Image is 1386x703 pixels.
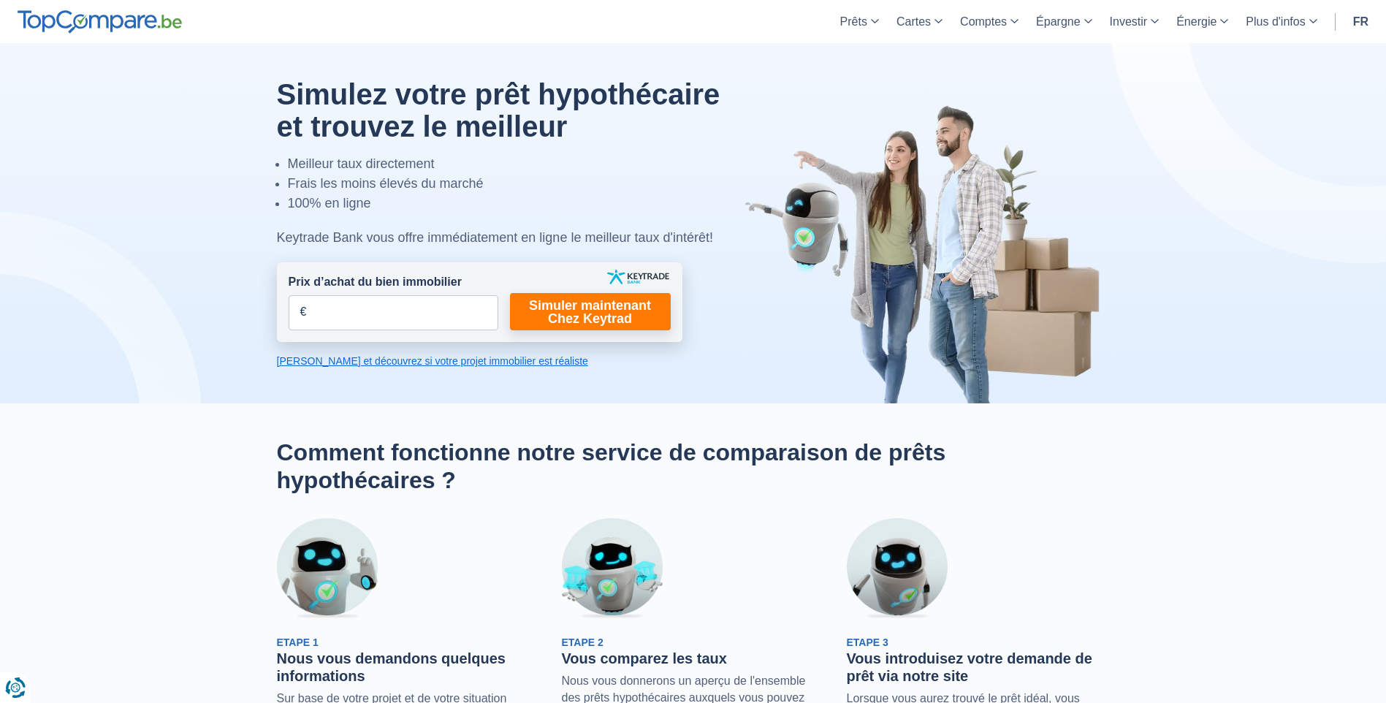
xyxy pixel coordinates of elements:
label: Prix d’achat du bien immobilier [289,274,462,291]
a: Simuler maintenant Chez Keytrad [510,293,671,330]
a: [PERSON_NAME] et découvrez si votre projet immobilier est réaliste [277,354,682,368]
img: Etape 1 [277,518,378,619]
span: Etape 2 [562,636,603,648]
h3: Vous comparez les taux [562,650,825,667]
h3: Vous introduisez votre demande de prêt via notre site [847,650,1110,685]
h3: Nous vous demandons quelques informations [277,650,540,685]
img: Etape 2 [562,518,663,619]
li: Meilleur taux directement [288,154,754,174]
li: 100% en ligne [288,194,754,213]
img: Etape 3 [847,518,948,619]
span: Etape 3 [847,636,888,648]
img: image-hero [745,104,1110,403]
span: Etape 1 [277,636,319,648]
img: keytrade [607,270,669,284]
span: € [300,304,307,321]
img: TopCompare [18,10,182,34]
div: Keytrade Bank vous offre immédiatement en ligne le meilleur taux d'intérêt! [277,228,754,248]
h1: Simulez votre prêt hypothécaire et trouvez le meilleur [277,78,754,142]
li: Frais les moins élevés du marché [288,174,754,194]
h2: Comment fonctionne notre service de comparaison de prêts hypothécaires ? [277,438,1110,495]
